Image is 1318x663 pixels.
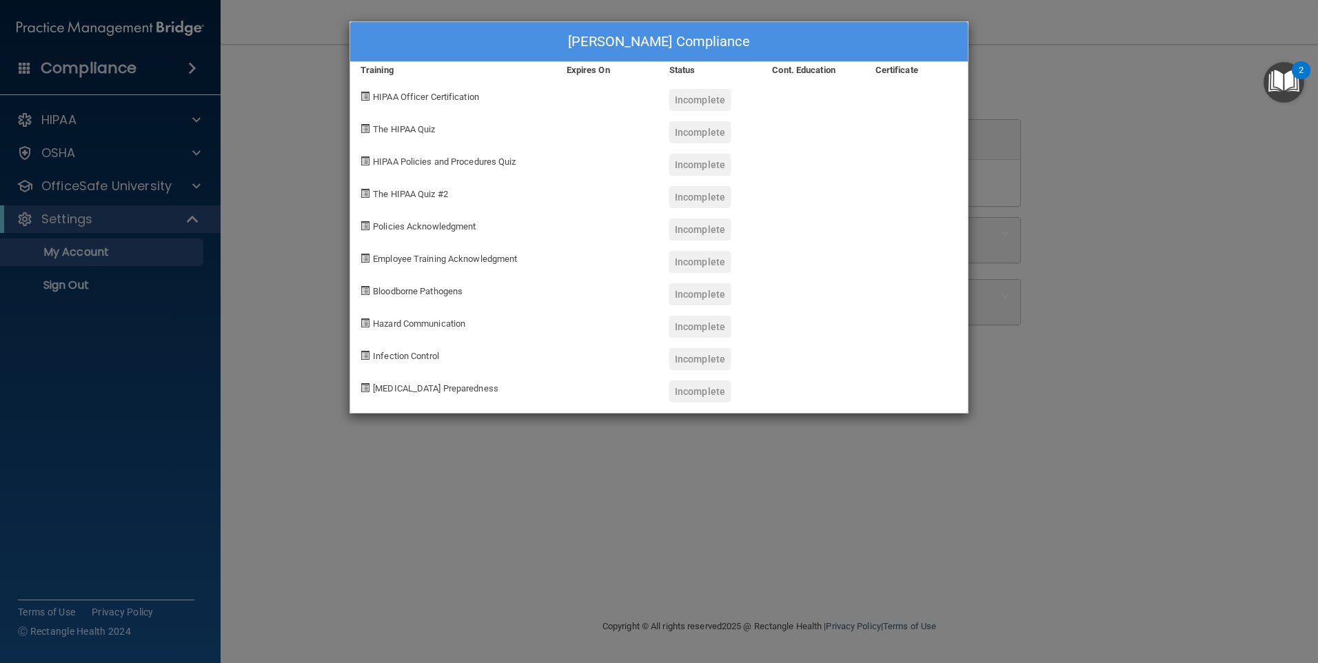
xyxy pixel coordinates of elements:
[669,316,731,338] div: Incomplete
[373,189,448,199] span: The HIPAA Quiz #2
[669,154,731,176] div: Incomplete
[556,62,659,79] div: Expires On
[373,254,517,264] span: Employee Training Acknowledgment
[762,62,864,79] div: Cont. Education
[373,286,463,296] span: Bloodborne Pathogens
[373,92,479,102] span: HIPAA Officer Certification
[373,318,465,329] span: Hazard Communication
[350,62,556,79] div: Training
[1299,70,1304,88] div: 2
[659,62,762,79] div: Status
[669,380,731,402] div: Incomplete
[669,121,731,143] div: Incomplete
[373,124,435,134] span: The HIPAA Quiz
[669,251,731,273] div: Incomplete
[669,89,731,111] div: Incomplete
[350,22,968,62] div: [PERSON_NAME] Compliance
[669,283,731,305] div: Incomplete
[373,221,476,232] span: Policies Acknowledgment
[669,218,731,241] div: Incomplete
[1264,62,1304,103] button: Open Resource Center, 2 new notifications
[669,348,731,370] div: Incomplete
[669,186,731,208] div: Incomplete
[1079,565,1301,620] iframe: Drift Widget Chat Controller
[373,156,516,167] span: HIPAA Policies and Procedures Quiz
[865,62,968,79] div: Certificate
[373,383,498,394] span: [MEDICAL_DATA] Preparedness
[373,351,439,361] span: Infection Control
